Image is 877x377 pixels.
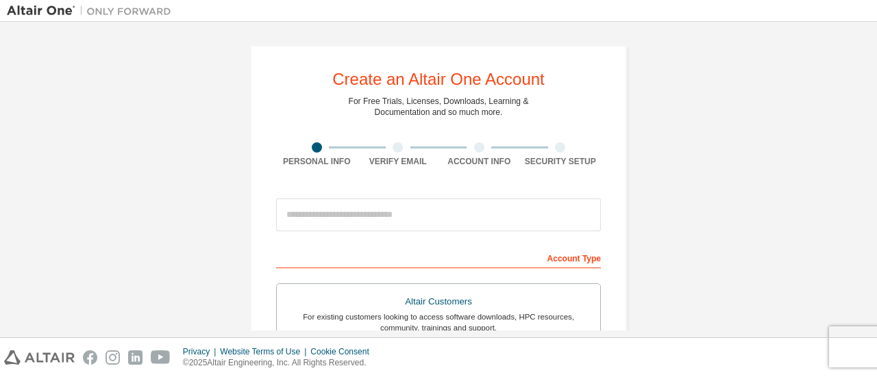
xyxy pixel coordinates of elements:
[520,156,602,167] div: Security Setup
[438,156,520,167] div: Account Info
[106,350,120,365] img: instagram.svg
[285,311,592,333] div: For existing customers looking to access software downloads, HPC resources, community, trainings ...
[83,350,97,365] img: facebook.svg
[183,346,220,357] div: Privacy
[276,156,358,167] div: Personal Info
[358,156,439,167] div: Verify Email
[285,292,592,311] div: Altair Customers
[151,350,171,365] img: youtube.svg
[128,350,143,365] img: linkedin.svg
[7,4,178,18] img: Altair One
[220,346,310,357] div: Website Terms of Use
[349,96,529,118] div: For Free Trials, Licenses, Downloads, Learning & Documentation and so much more.
[183,357,378,369] p: © 2025 Altair Engineering, Inc. All Rights Reserved.
[332,71,545,88] div: Create an Altair One Account
[310,346,377,357] div: Cookie Consent
[4,350,75,365] img: altair_logo.svg
[276,246,601,268] div: Account Type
